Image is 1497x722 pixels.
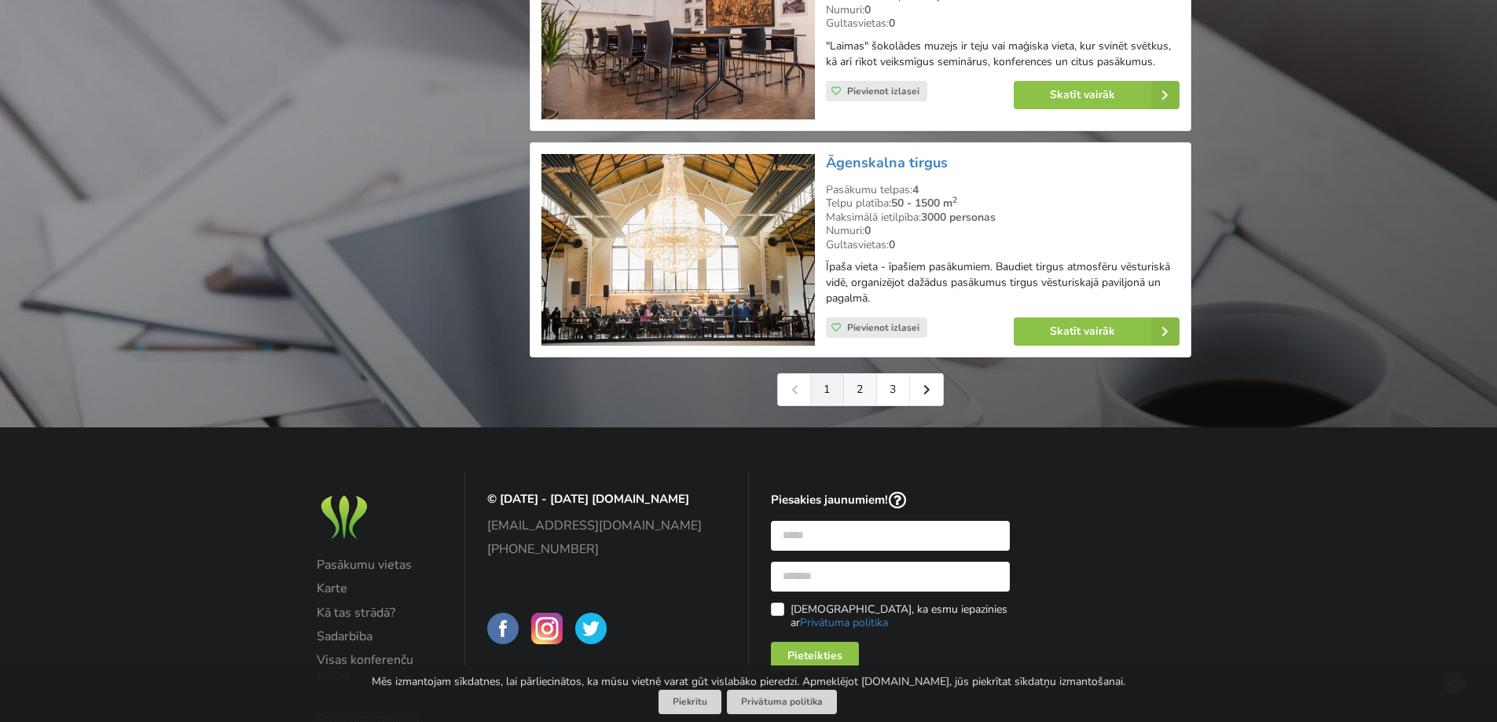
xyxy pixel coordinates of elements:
img: BalticMeetingRooms on Facebook [487,613,519,644]
img: Neierastas vietas | Rīga | Āgenskalna tirgus [541,154,814,346]
a: Skatīt vairāk [1014,81,1180,109]
div: Numuri: [826,224,1180,238]
a: 3 [877,374,910,405]
strong: 50 - 1500 m [891,196,957,211]
strong: 0 [864,223,871,238]
a: Sadarbība [317,629,443,643]
div: Pieteikties [771,642,859,670]
strong: 0 [864,2,871,17]
div: Numuri: [826,3,1180,17]
a: Āgenskalna tirgus [826,153,948,172]
p: Īpaša vieta - īpašiem pasākumiem. Baudiet tirgus atmosfēru vēsturiskā vidē, organizējot dažādus p... [826,259,1180,306]
strong: 3000 personas [921,210,996,225]
div: Maksimālā ietilpība: [826,211,1180,225]
a: [EMAIL_ADDRESS][DOMAIN_NAME] [487,519,727,533]
p: "Laimas" šokolādes muzejs ir teju vai maģiska vieta, kur svinēt svētkus, kā arī rīkot veiksmīgus ... [826,38,1180,70]
sup: 2 [952,194,957,206]
div: Telpu platība: [826,196,1180,211]
strong: 0 [889,237,895,252]
span: Pievienot izlasei [847,321,919,334]
a: Kā tas strādā? [317,606,443,620]
button: Piekrītu [659,690,721,714]
a: Karte [317,581,443,596]
a: 1 [811,374,844,405]
div: Gultasvietas: [826,16,1180,31]
img: BalticMeetingRooms on Twitter [575,613,607,644]
div: Pasākumu telpas: [826,183,1180,197]
img: Baltic Meeting Rooms [317,492,372,543]
strong: 0 [889,16,895,31]
span: Pievienot izlasei [847,85,919,97]
label: [DEMOGRAPHIC_DATA], ka esmu iepazinies ar [771,603,1011,629]
a: 2 [844,374,877,405]
div: Gultasvietas: [826,238,1180,252]
img: BalticMeetingRooms on Instagram [531,613,563,644]
p: Piesakies jaunumiem! [771,492,1011,510]
a: [PHONE_NUMBER] [487,542,727,556]
strong: 4 [912,182,919,197]
a: Privātuma politika [800,615,888,630]
p: © [DATE] - [DATE] [DOMAIN_NAME] [487,492,727,507]
a: Pasākumu vietas [317,558,443,572]
a: Privātuma politika [727,690,837,714]
a: Skatīt vairāk [1014,317,1180,346]
a: Visas konferenču vietas [317,653,443,682]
